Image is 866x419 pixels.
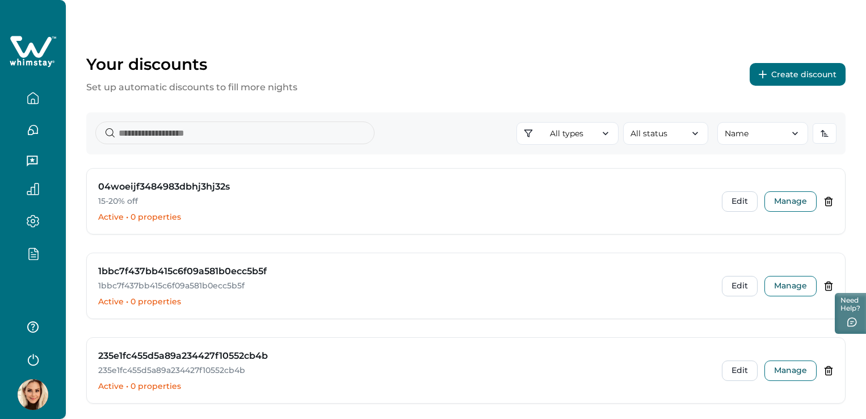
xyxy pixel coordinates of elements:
[750,63,846,86] button: Create discount
[98,280,708,292] p: 1bbc7f437bb415c6f09a581b0ecc5b5f
[98,349,268,363] h3: 235e1fc455d5a89a234427f10552cb4b
[722,276,758,296] button: Edit
[98,296,708,308] p: Active • 0 properties
[764,361,817,381] button: Manage
[98,180,230,194] h3: 04woeijf3484983dbhj3hj32s
[764,191,817,212] button: Manage
[86,55,297,74] p: Your discounts
[98,365,708,376] p: 235e1fc455d5a89a234427f10552cb4b
[722,361,758,381] button: Edit
[98,212,708,223] p: Active • 0 properties
[86,81,297,94] p: Set up automatic discounts to fill more nights
[764,276,817,296] button: Manage
[98,265,267,278] h3: 1bbc7f437bb415c6f09a581b0ecc5b5f
[722,191,758,212] button: Edit
[98,196,708,207] p: 15-20% off
[98,381,708,392] p: Active • 0 properties
[18,379,48,410] img: Whimstay Host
